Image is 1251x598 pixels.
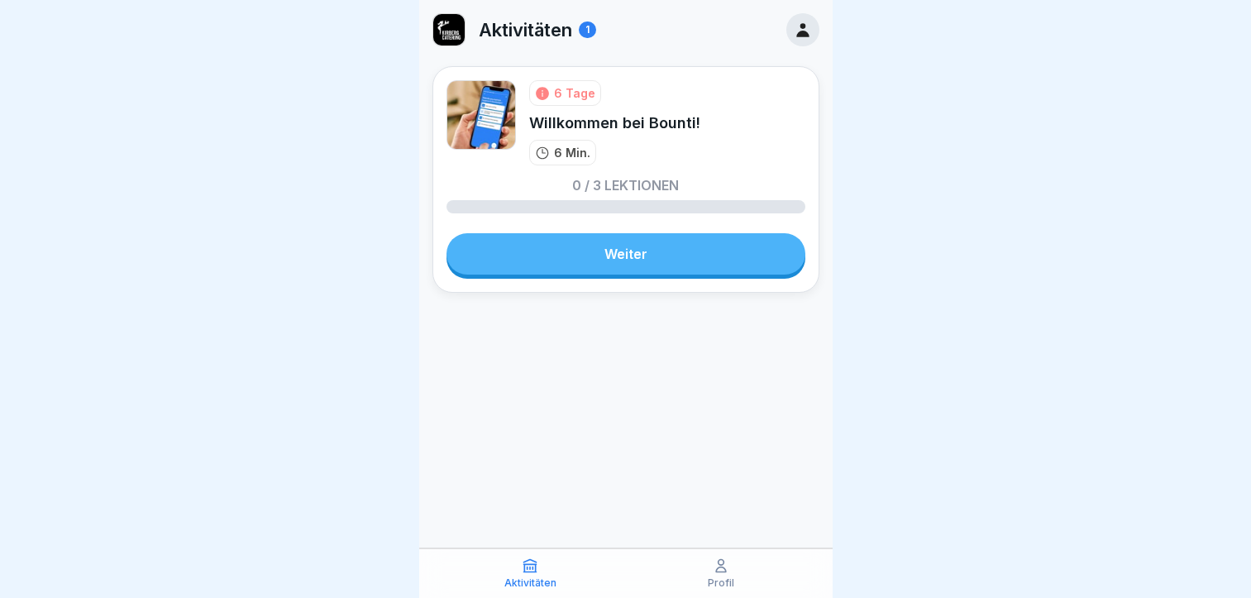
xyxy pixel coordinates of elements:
img: xh3bnih80d1pxcetv9zsuevg.png [446,80,516,150]
p: 0 / 3 Lektionen [572,179,679,192]
p: 6 Min. [554,144,590,161]
p: Aktivitäten [504,577,556,589]
p: Aktivitäten [479,19,572,41]
div: 1 [579,22,596,38]
div: 6 Tage [554,84,595,102]
p: Profil [708,577,734,589]
a: Weiter [446,233,805,275]
img: ewxb9rjzulw9ace2na8lwzf2.png [433,14,465,45]
div: Willkommen bei Bounti! [529,112,700,133]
